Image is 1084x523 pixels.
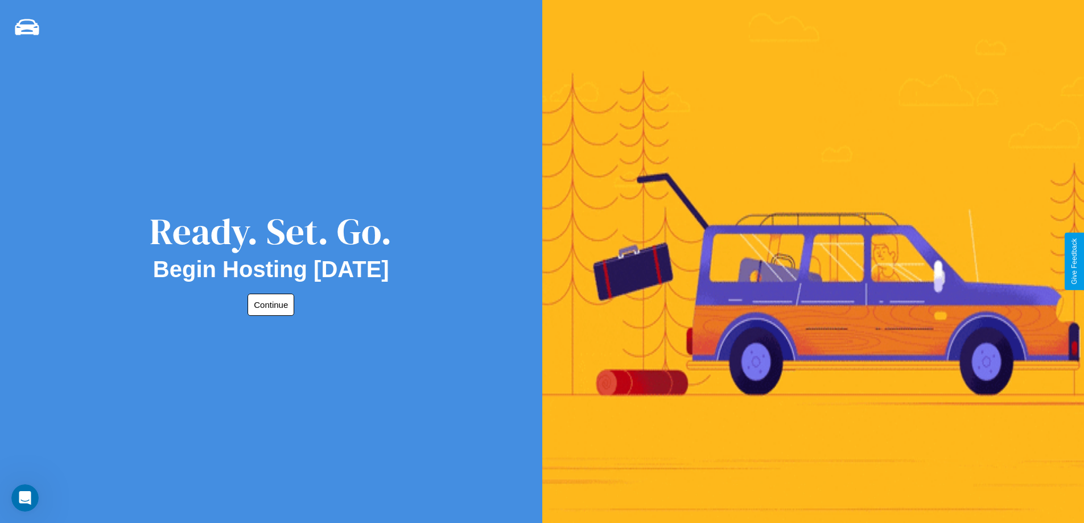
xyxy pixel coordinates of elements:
div: Ready. Set. Go. [150,206,392,257]
div: Give Feedback [1070,238,1078,285]
button: Continue [248,294,294,316]
h2: Begin Hosting [DATE] [153,257,389,282]
iframe: Intercom live chat [11,484,39,512]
